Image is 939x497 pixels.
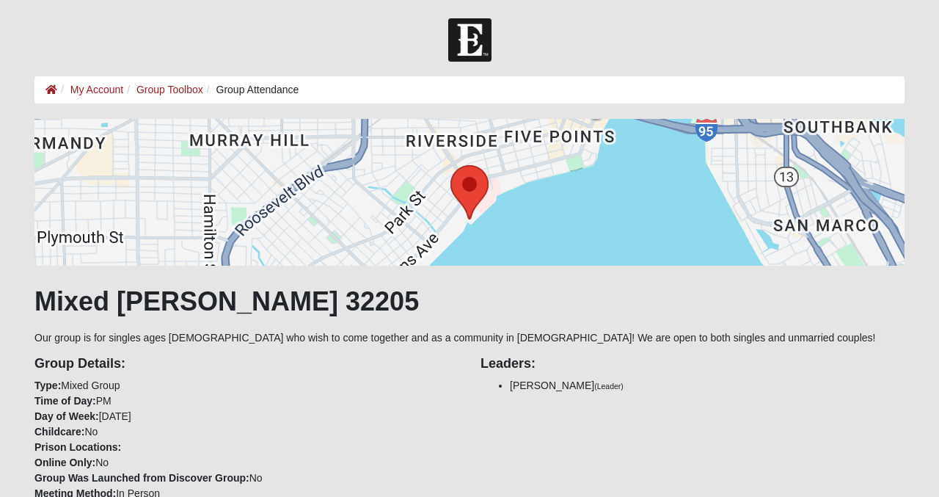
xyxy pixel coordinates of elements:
[481,356,905,372] h4: Leaders:
[34,380,61,391] strong: Type:
[594,382,624,391] small: (Leader)
[34,286,905,317] h1: Mixed [PERSON_NAME] 32205
[34,410,99,422] strong: Day of Week:
[34,356,458,372] h4: Group Details:
[136,84,203,95] a: Group Toolbox
[34,441,121,453] strong: Prison Locations:
[34,395,96,407] strong: Time of Day:
[34,457,95,468] strong: Online Only:
[70,84,123,95] a: My Account
[203,82,299,98] li: Group Attendance
[34,426,84,438] strong: Childcare:
[448,18,492,62] img: Church of Eleven22 Logo
[510,378,905,393] li: [PERSON_NAME]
